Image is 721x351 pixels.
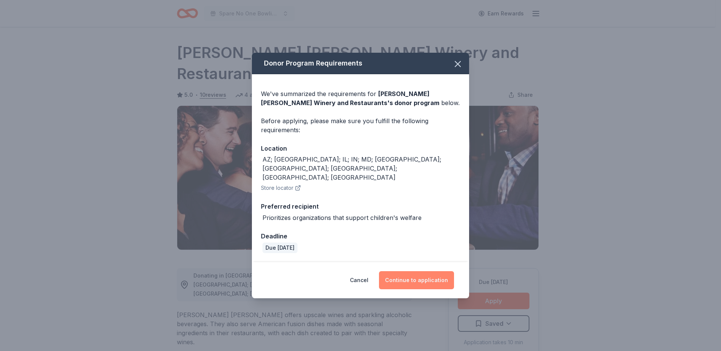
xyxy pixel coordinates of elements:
div: We've summarized the requirements for below. [261,89,460,107]
div: Location [261,143,460,153]
button: Cancel [350,271,368,289]
button: Continue to application [379,271,454,289]
div: AZ; [GEOGRAPHIC_DATA]; IL; IN; MD; [GEOGRAPHIC_DATA]; [GEOGRAPHIC_DATA]; [GEOGRAPHIC_DATA]; [GEOG... [262,155,460,182]
div: Due [DATE] [262,243,298,253]
button: Store locator [261,183,301,192]
div: Before applying, please make sure you fulfill the following requirements: [261,116,460,134]
div: Prioritizes organizations that support children's welfare [262,213,422,222]
div: Preferred recipient [261,201,460,211]
div: Deadline [261,231,460,241]
div: Donor Program Requirements [252,53,469,74]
